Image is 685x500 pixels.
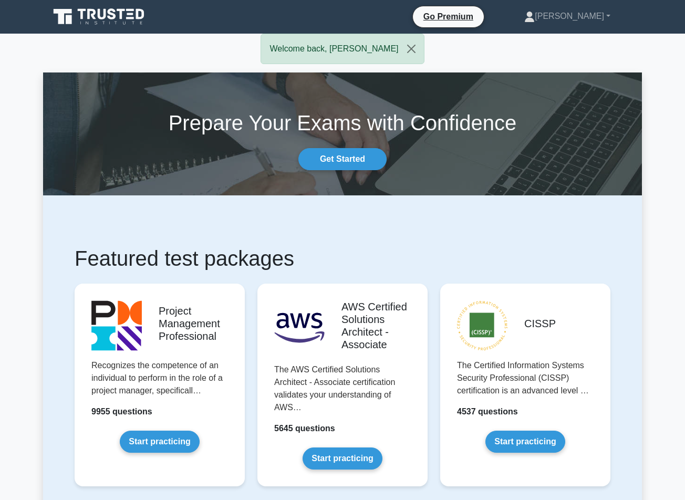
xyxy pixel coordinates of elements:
h1: Featured test packages [75,246,610,271]
div: Welcome back, [PERSON_NAME] [261,34,424,64]
a: Go Premium [417,10,480,23]
a: Start practicing [120,431,199,453]
a: Start practicing [303,447,382,470]
a: Start practicing [485,431,565,453]
button: Close [399,34,424,64]
h1: Prepare Your Exams with Confidence [43,110,642,136]
a: [PERSON_NAME] [499,6,636,27]
a: Get Started [298,148,387,170]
